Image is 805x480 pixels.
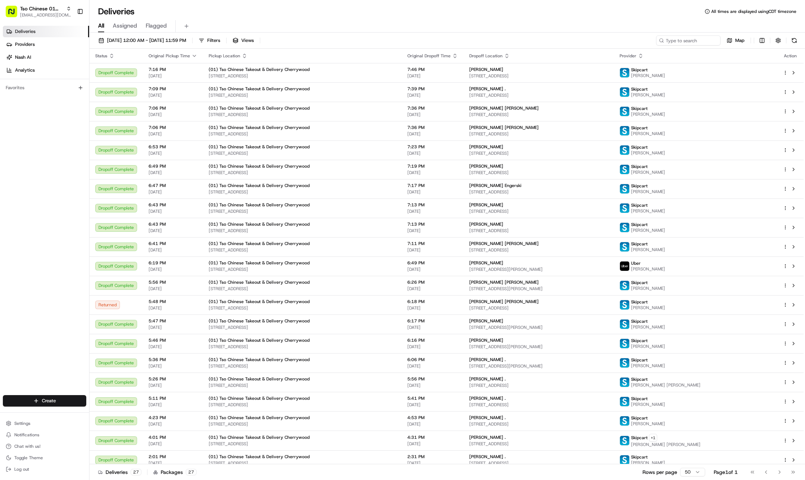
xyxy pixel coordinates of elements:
[209,383,396,388] span: [STREET_ADDRESS]
[14,466,29,472] span: Log out
[149,305,197,311] span: [DATE]
[407,460,458,466] span: [DATE]
[149,376,197,382] span: 5:26 PM
[149,189,197,195] span: [DATE]
[407,163,458,169] span: 7:19 PM
[3,3,74,20] button: Tso Chinese 01 Cherrywood[EMAIL_ADDRESS][DOMAIN_NAME]
[149,383,197,388] span: [DATE]
[469,286,608,292] span: [STREET_ADDRESS][PERSON_NAME]
[149,286,197,292] span: [DATE]
[98,6,135,17] h1: Deliveries
[149,337,197,343] span: 5:46 PM
[620,165,629,174] img: profile_skipcart_partner.png
[209,125,310,130] span: (01) Tso Chinese Takeout & Delivery Cherrywood
[207,37,220,44] span: Filters
[15,28,35,35] span: Deliveries
[149,421,197,427] span: [DATE]
[469,228,608,234] span: [STREET_ADDRESS]
[620,416,629,426] img: profile_skipcart_partner.png
[631,454,648,460] span: Skipcart
[209,376,310,382] span: (01) Tso Chinese Takeout & Delivery Cherrywood
[469,163,503,169] span: [PERSON_NAME]
[146,21,167,30] span: Flagged
[469,150,608,156] span: [STREET_ADDRESS]
[735,37,745,44] span: Map
[469,202,503,208] span: [PERSON_NAME]
[631,164,648,169] span: Skipcart
[209,260,310,266] span: (01) Tso Chinese Takeout & Delivery Cherrywood
[469,441,608,447] span: [STREET_ADDRESS]
[620,358,629,368] img: profile_skipcart_partner.png
[407,189,458,195] span: [DATE]
[631,435,648,441] span: Skipcart
[209,267,396,272] span: [STREET_ADDRESS]
[469,325,608,330] span: [STREET_ADDRESS][PERSON_NAME]
[620,184,629,193] img: profile_skipcart_partner.png
[3,430,86,440] button: Notifications
[149,53,190,59] span: Original Pickup Time
[469,53,503,59] span: Dropoff Location
[631,318,648,324] span: Skipcart
[631,285,665,291] span: [PERSON_NAME]
[469,376,506,382] span: [PERSON_NAME] .
[149,344,197,350] span: [DATE]
[407,150,458,156] span: [DATE]
[407,208,458,214] span: [DATE]
[209,144,310,150] span: (01) Tso Chinese Takeout & Delivery Cherrywood
[407,395,458,401] span: 5:41 PM
[149,67,197,72] span: 7:16 PM
[3,82,86,93] div: Favorites
[209,421,396,427] span: [STREET_ADDRESS]
[209,395,310,401] span: (01) Tso Chinese Takeout & Delivery Cherrywood
[620,339,629,348] img: profile_skipcart_partner.png
[631,131,665,136] span: [PERSON_NAME]
[631,299,648,305] span: Skipcart
[14,432,39,438] span: Notifications
[469,144,503,150] span: [PERSON_NAME]
[642,469,677,476] p: Rows per page
[209,221,310,227] span: (01) Tso Chinese Takeout & Delivery Cherrywood
[407,441,458,447] span: [DATE]
[407,260,458,266] span: 6:49 PM
[631,402,665,407] span: [PERSON_NAME]
[407,170,458,176] span: [DATE]
[631,241,648,247] span: Skipcart
[631,247,665,253] span: [PERSON_NAME]
[131,469,141,475] div: 27
[15,54,31,61] span: Nash AI
[149,260,197,266] span: 6:19 PM
[631,92,665,98] span: [PERSON_NAME]
[209,357,310,363] span: (01) Tso Chinese Takeout & Delivery Cherrywood
[620,203,629,213] img: profile_skipcart_partner.png
[407,318,458,324] span: 6:17 PM
[209,325,396,330] span: [STREET_ADDRESS]
[149,221,197,227] span: 6:43 PM
[3,441,86,451] button: Chat with us!
[209,241,310,246] span: (01) Tso Chinese Takeout & Delivery Cherrywood
[209,279,310,285] span: (01) Tso Chinese Takeout & Delivery Cherrywood
[3,39,89,50] a: Providers
[149,279,197,285] span: 5:56 PM
[209,131,396,137] span: [STREET_ADDRESS]
[209,105,310,111] span: (01) Tso Chinese Takeout & Delivery Cherrywood
[209,202,310,208] span: (01) Tso Chinese Takeout & Delivery Cherrywood
[407,131,458,137] span: [DATE]
[631,338,648,344] span: Skipcart
[407,402,458,408] span: [DATE]
[620,455,629,465] img: profile_skipcart_partner.png
[3,464,86,474] button: Log out
[631,222,648,227] span: Skipcart
[149,163,197,169] span: 6:49 PM
[407,305,458,311] span: [DATE]
[149,325,197,330] span: [DATE]
[149,144,197,150] span: 6:53 PM
[98,21,104,30] span: All
[113,21,137,30] span: Assigned
[407,228,458,234] span: [DATE]
[107,37,186,44] span: [DATE] 12:00 AM - [DATE] 11:59 PM
[3,26,89,37] a: Deliveries
[469,260,503,266] span: [PERSON_NAME]
[149,92,197,98] span: [DATE]
[620,107,629,116] img: profile_skipcart_partner.png
[20,5,63,12] span: Tso Chinese 01 Cherrywood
